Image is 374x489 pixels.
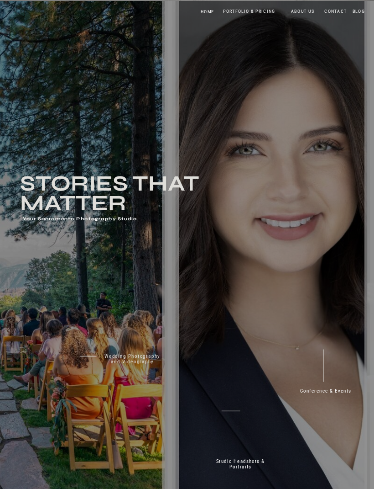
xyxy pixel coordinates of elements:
a: HOME [194,9,221,15]
a: CONTACT [323,8,348,14]
a: BLOG [351,8,366,14]
h1: Your Sacramento Photography Studio [23,216,144,223]
p: 70+ 5 Star reviews on Google & Yelp [249,331,333,348]
a: Studio Headshots & Portraits [208,458,272,472]
a: Wedding Photography and Videography [100,354,165,371]
a: Conference & Events [296,388,355,397]
a: PORTFOLIO & PRICING [221,8,278,14]
h3: Stories that Matter [20,174,221,212]
a: ABOUT US [290,8,316,14]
